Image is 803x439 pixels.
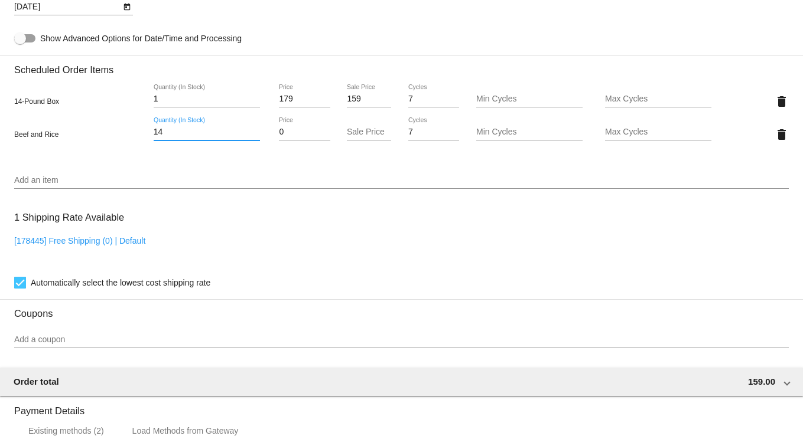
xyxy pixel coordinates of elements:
[279,127,330,137] input: Price
[279,94,330,104] input: Price
[775,94,789,109] mat-icon: delete
[14,335,789,345] input: Add a coupon
[605,127,711,137] input: Max Cycles
[14,299,789,319] h3: Coupons
[14,376,59,386] span: Order total
[408,94,459,104] input: Cycles
[14,130,58,139] span: Beef and Rice
[476,127,583,137] input: Min Cycles
[408,127,459,137] input: Cycles
[28,426,104,435] div: Existing methods (2)
[31,276,210,290] span: Automatically select the lowest cost shipping rate
[14,176,789,185] input: Add an item
[605,94,711,104] input: Max Cycles
[14,2,121,12] input: Next Occurrence Date
[347,127,391,137] input: Sale Price
[14,205,124,230] h3: 1 Shipping Rate Available
[132,426,239,435] div: Load Methods from Gateway
[154,127,260,137] input: Quantity (In Stock)
[748,376,775,386] span: 159.00
[476,94,583,104] input: Min Cycles
[347,94,391,104] input: Sale Price
[154,94,260,104] input: Quantity (In Stock)
[14,397,789,417] h3: Payment Details
[14,55,789,76] h3: Scheduled Order Items
[14,97,59,106] span: 14-Pound Box
[14,236,145,245] a: [178445] Free Shipping (0) | Default
[40,32,242,44] span: Show Advanced Options for Date/Time and Processing
[775,127,789,142] mat-icon: delete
